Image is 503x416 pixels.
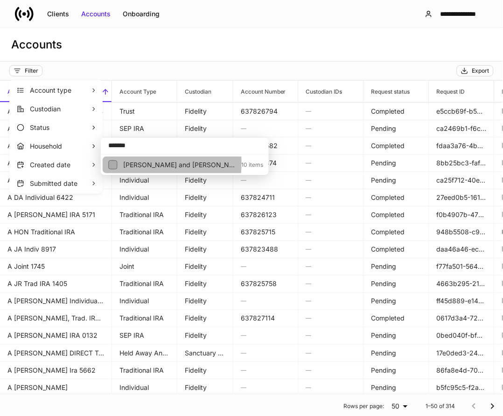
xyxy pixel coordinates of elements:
p: Created date [30,160,91,170]
p: Custodian [30,104,91,114]
p: McNurlin Thomas and Linda [123,160,236,170]
p: Household [30,142,91,151]
p: Submitted date [30,179,91,188]
p: 10 items [236,161,263,169]
p: Account type [30,86,91,95]
p: Status [30,123,91,132]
